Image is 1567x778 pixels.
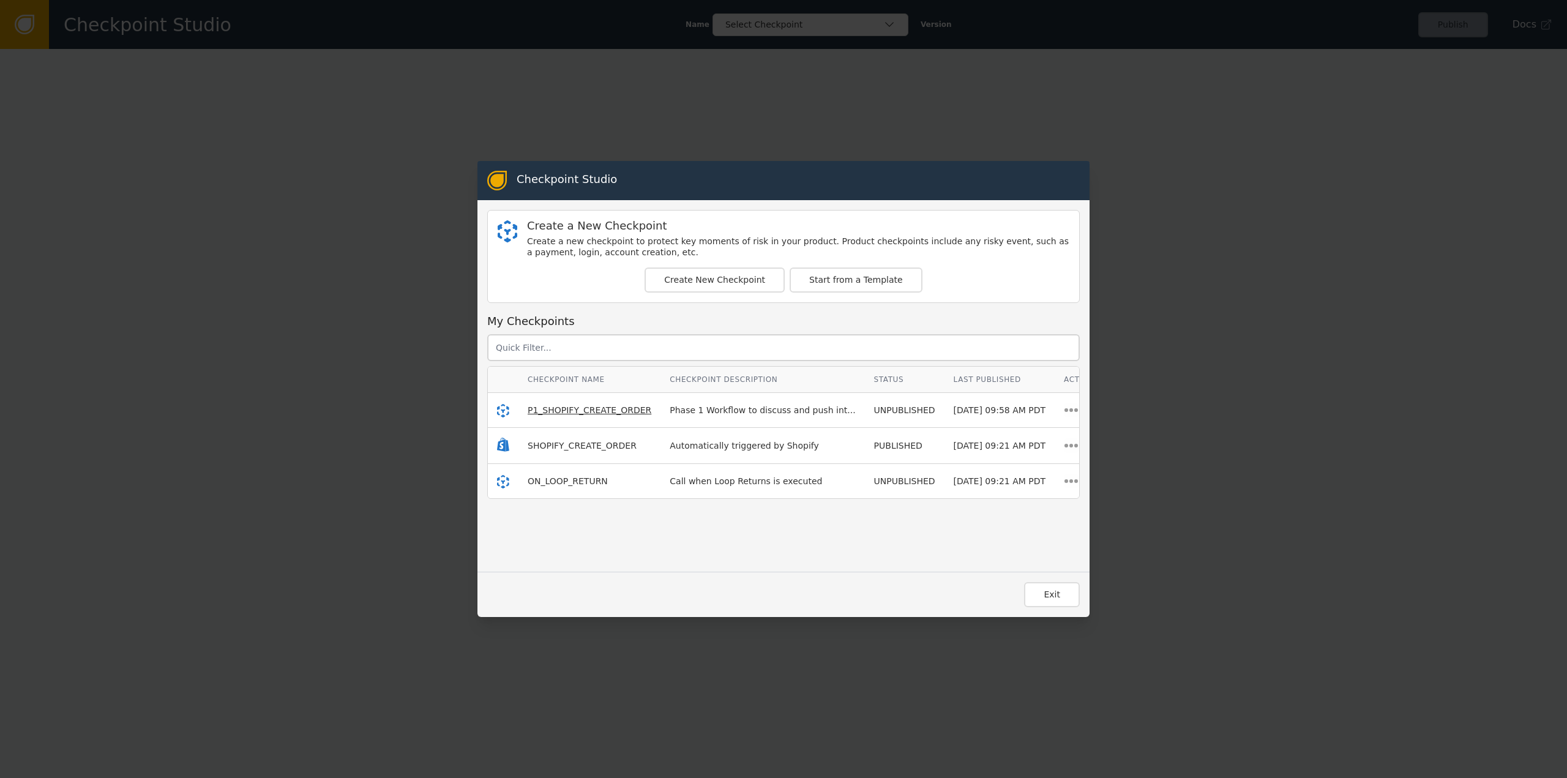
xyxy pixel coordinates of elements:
div: Create a new checkpoint to protect key moments of risk in your product. Product checkpoints inclu... [527,236,1069,258]
div: UNPUBLISHED [874,404,935,417]
span: Call when Loop Returns is executed [670,476,822,486]
span: Automatically triggered by Shopify [670,441,819,451]
div: PUBLISHED [874,439,935,452]
div: My Checkpoints [487,313,1080,329]
div: [DATE] 09:21 AM PDT [954,439,1045,452]
button: Exit [1024,582,1080,607]
span: SHOPIFY_CREATE_ORDER [528,441,637,451]
input: Quick Filter... [487,334,1080,361]
th: Status [865,367,944,393]
div: UNPUBLISHED [874,475,935,488]
div: Create a New Checkpoint [527,220,1069,231]
button: Start from a Template [790,267,922,293]
div: Phase 1 Workflow to discuss and push int... [670,404,855,417]
span: ON_LOOP_RETURN [528,476,608,486]
div: Checkpoint Studio [517,171,617,190]
div: [DATE] 09:21 AM PDT [954,475,1045,488]
th: Last Published [944,367,1055,393]
th: Actions [1055,367,1109,393]
button: Create New Checkpoint [645,267,785,293]
th: Checkpoint Name [518,367,660,393]
span: P1_SHOPIFY_CREATE_ORDER [528,405,651,415]
div: [DATE] 09:58 AM PDT [954,404,1045,417]
th: Checkpoint Description [660,367,864,393]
